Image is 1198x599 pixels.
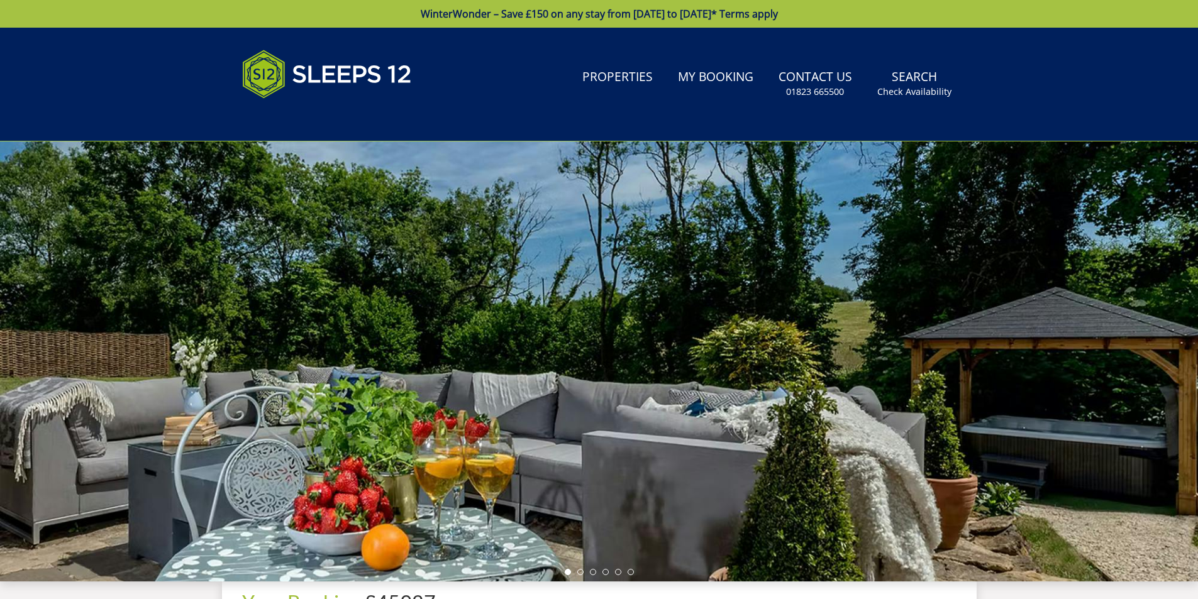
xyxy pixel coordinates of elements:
a: SearchCheck Availability [872,63,957,104]
small: Check Availability [877,85,951,98]
a: Properties [577,63,658,92]
a: Contact Us01823 665500 [774,63,857,104]
small: 01823 665500 [786,85,844,98]
a: My Booking [673,63,758,92]
iframe: Customer reviews powered by Trustpilot [236,113,368,124]
img: Sleeps 12 [242,43,412,106]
